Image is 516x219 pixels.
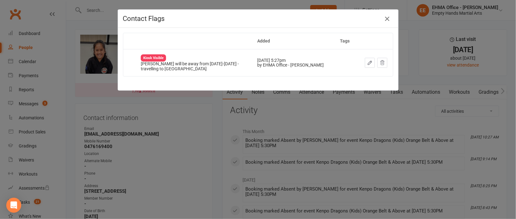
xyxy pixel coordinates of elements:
th: Added [252,33,335,49]
h4: Contact Flags [123,15,393,22]
div: Open Intercom Messenger [6,198,21,213]
div: [PERSON_NAME] will be away from [DATE]-[DATE] - travelling to [GEOGRAPHIC_DATA] [141,62,246,71]
th: Tags [335,33,357,49]
div: Kiosk Visible [141,54,166,62]
td: [DATE] 5:27pm by EHMA Office - [PERSON_NAME] [252,49,335,76]
button: Close [382,14,392,24]
button: Dismiss this flag [377,58,387,68]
